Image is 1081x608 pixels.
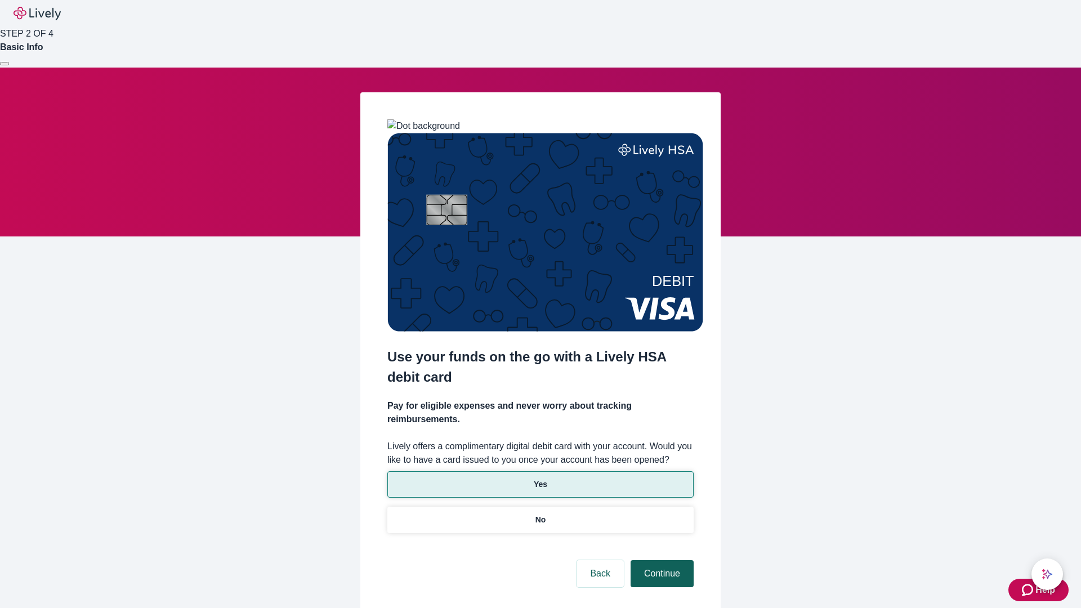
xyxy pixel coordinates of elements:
p: Yes [534,479,547,490]
button: chat [1031,558,1063,590]
img: Debit card [387,133,703,332]
span: Help [1035,583,1055,597]
button: No [387,507,694,533]
p: No [535,514,546,526]
button: Continue [631,560,694,587]
img: Dot background [387,119,460,133]
button: Back [577,560,624,587]
svg: Lively AI Assistant [1042,569,1053,580]
h4: Pay for eligible expenses and never worry about tracking reimbursements. [387,399,694,426]
button: Yes [387,471,694,498]
svg: Zendesk support icon [1022,583,1035,597]
img: Lively [14,7,61,20]
label: Lively offers a complimentary digital debit card with your account. Would you like to have a card... [387,440,694,467]
h2: Use your funds on the go with a Lively HSA debit card [387,347,694,387]
button: Zendesk support iconHelp [1008,579,1069,601]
